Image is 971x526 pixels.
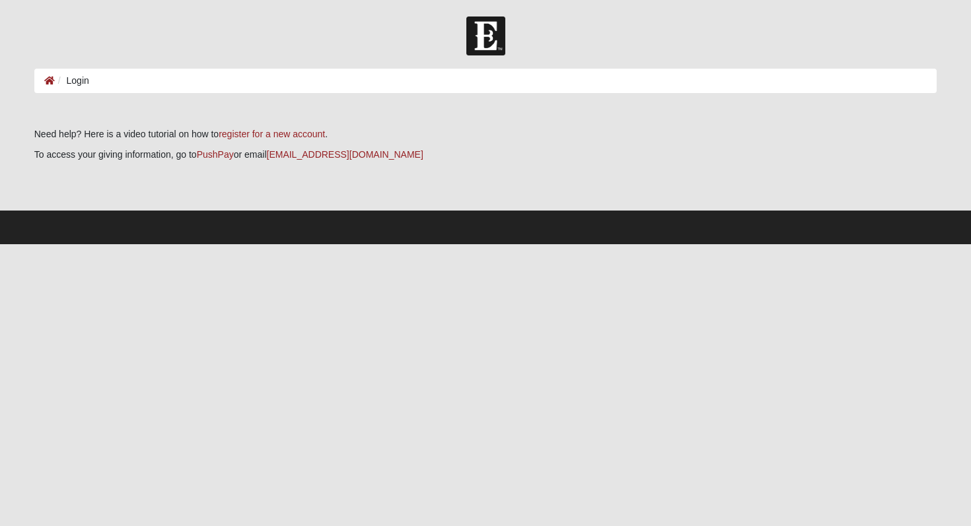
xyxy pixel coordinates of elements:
[55,74,89,88] li: Login
[34,127,937,141] p: Need help? Here is a video tutorial on how to .
[34,148,937,162] p: To access your giving information, go to or email
[197,149,234,160] a: PushPay
[466,16,505,55] img: Church of Eleven22 Logo
[219,129,325,139] a: register for a new account
[267,149,423,160] a: [EMAIL_ADDRESS][DOMAIN_NAME]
